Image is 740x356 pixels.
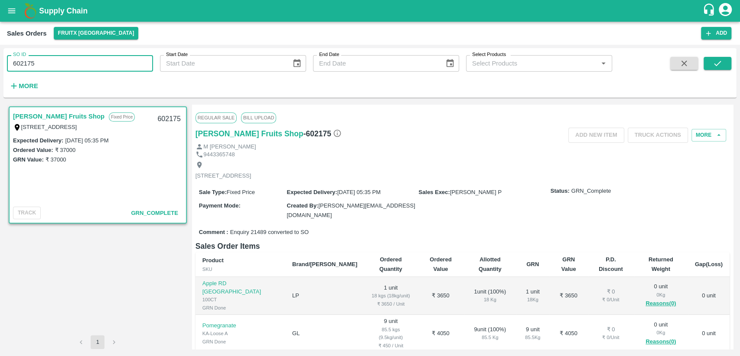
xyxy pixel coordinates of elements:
[241,112,276,123] span: Bill Upload
[641,329,681,336] div: 0 Kg
[19,82,38,89] strong: More
[523,288,542,304] div: 1 unit
[419,189,450,195] label: Sales Exec :
[203,143,256,151] p: M [PERSON_NAME]
[479,256,502,272] b: Allotted Quantity
[13,111,104,122] a: [PERSON_NAME] Fruits Shop
[303,128,342,140] h6: - 602175
[55,147,75,153] label: ₹ 37000
[54,27,139,40] button: Select DC
[287,189,337,195] label: Expected Delivery :
[571,187,611,195] span: GRN_Complete
[702,3,717,19] div: customer-support
[526,261,539,267] b: GRN
[13,51,26,58] label: SO ID
[227,189,255,195] span: Fixed Price
[46,156,66,163] label: ₹ 37000
[549,277,588,315] td: ₹ 3650
[649,256,673,272] b: Returned Weight
[39,7,88,15] b: Supply Chain
[39,5,702,17] a: Supply Chain
[202,304,278,312] div: GRN Done
[688,315,730,353] td: 0 unit
[371,292,410,300] div: 18 kgs (18kg/unit)
[549,315,588,353] td: ₹ 4050
[472,51,506,58] label: Select Products
[337,189,381,195] span: [DATE] 05:35 PM
[688,277,730,315] td: 0 unit
[21,124,77,130] label: [STREET_ADDRESS]
[701,27,731,40] button: Add
[196,128,303,140] a: [PERSON_NAME] Fruits Shop
[202,257,224,264] b: Product
[450,189,502,195] span: [PERSON_NAME] P
[364,315,417,353] td: 9 unit
[202,322,278,330] p: Pomegranate
[203,151,235,159] p: 9443365748
[202,296,278,303] div: 100CT
[196,172,251,180] p: [STREET_ADDRESS]
[202,265,278,273] div: SKU
[371,300,410,308] div: ₹ 3650 / Unit
[561,256,576,272] b: GRN Value
[599,256,623,272] b: P.D. Discount
[641,283,681,309] div: 0 unit
[641,291,681,299] div: 0 Kg
[202,338,278,346] div: GRN Done
[595,333,627,341] div: ₹ 0 / Unit
[2,1,22,21] button: open drawer
[230,228,309,237] span: Enquiry 21489 converted to SO
[202,280,278,296] p: Apple RD [GEOGRAPHIC_DATA]
[131,210,178,216] span: GRN_Complete
[292,261,357,267] b: Brand/[PERSON_NAME]
[691,129,726,142] button: More
[417,315,464,353] td: ₹ 4050
[442,55,458,72] button: Choose date
[7,55,153,72] input: Enter SO ID
[551,187,570,195] label: Status:
[199,202,241,209] label: Payment Mode :
[7,79,40,93] button: More
[199,228,228,237] label: Comment :
[595,288,627,296] div: ₹ 0
[152,109,186,129] div: 602175
[91,335,104,349] button: page 1
[595,296,627,303] div: ₹ 0 / Unit
[523,296,542,303] div: 18 Kg
[471,296,509,303] div: 18 Kg
[287,202,415,218] span: [PERSON_NAME][EMAIL_ADDRESS][DOMAIN_NAME]
[523,326,542,342] div: 9 unit
[471,333,509,341] div: 85.5 Kg
[364,277,417,315] td: 1 unit
[199,189,227,195] label: Sale Type :
[430,256,452,272] b: Ordered Value
[196,240,730,252] h6: Sales Order Items
[285,315,364,353] td: GL
[65,137,108,144] label: [DATE] 05:35 PM
[13,137,63,144] label: Expected Delivery :
[695,261,723,267] b: Gap(Loss)
[166,51,188,58] label: Start Date
[717,2,733,20] div: account of current user
[160,55,285,72] input: Start Date
[371,326,410,342] div: 85.5 kgs (9.5kg/unit)
[287,202,318,209] label: Created By :
[13,147,53,153] label: Ordered Value:
[202,330,278,337] div: KA-Loose A
[417,277,464,315] td: ₹ 3650
[595,326,627,334] div: ₹ 0
[313,55,438,72] input: End Date
[598,58,609,69] button: Open
[196,112,237,123] span: Regular Sale
[471,288,509,304] div: 1 unit ( 100 %)
[13,156,44,163] label: GRN Value:
[641,321,681,347] div: 0 unit
[371,342,410,349] div: ₹ 450 / Unit
[289,55,305,72] button: Choose date
[471,326,509,342] div: 9 unit ( 100 %)
[379,256,402,272] b: Ordered Quantity
[285,277,364,315] td: LP
[73,335,122,349] nav: pagination navigation
[109,112,135,122] p: Fixed Price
